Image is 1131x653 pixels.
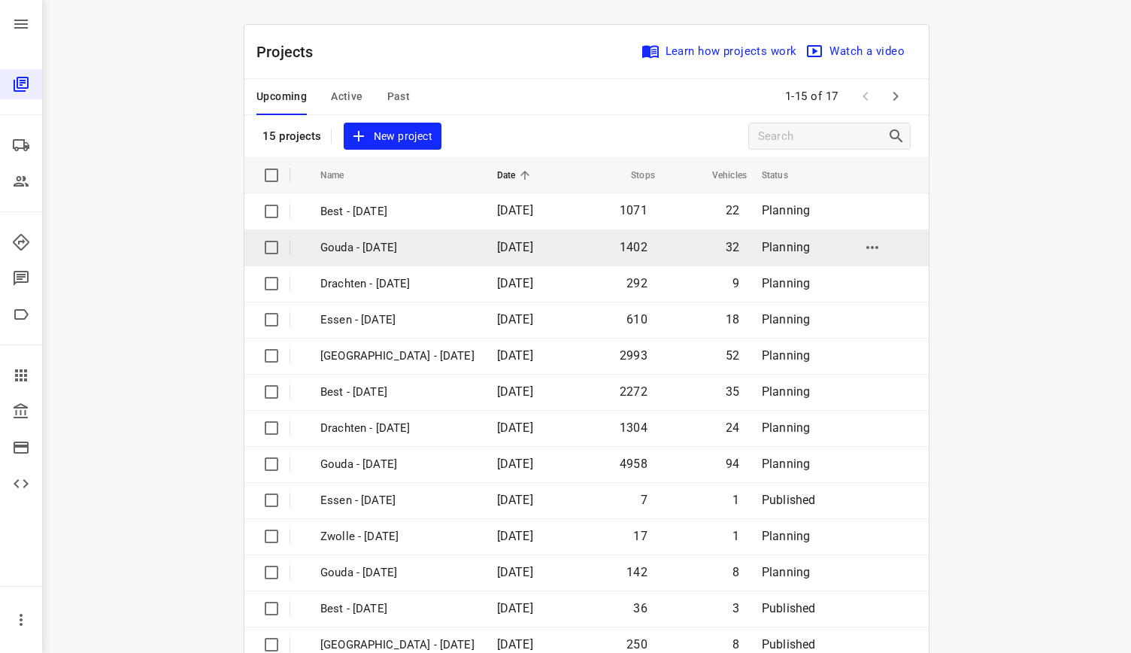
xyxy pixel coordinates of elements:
span: 1402 [620,240,647,254]
span: 292 [626,276,647,290]
span: 3 [732,601,739,615]
span: [DATE] [497,529,533,543]
span: [DATE] [497,601,533,615]
span: Past [387,87,411,106]
span: [DATE] [497,203,533,217]
p: Gouda - Friday [320,564,475,582]
p: Zwolle - Friday [320,528,475,545]
span: Published [762,493,816,507]
p: Essen - Friday [320,492,475,509]
p: Projects [256,41,326,63]
p: Gouda - [DATE] [320,456,475,473]
span: 4958 [620,457,647,471]
span: 18 [726,312,739,326]
span: [DATE] [497,637,533,651]
input: Search projects [758,125,887,148]
span: 32 [726,240,739,254]
span: Planning [762,421,810,435]
span: 7 [641,493,647,507]
p: Best - Wednesday [320,203,475,220]
span: 1 [732,493,739,507]
span: 1071 [620,203,647,217]
span: 52 [726,348,739,363]
span: Next Page [881,81,911,111]
span: Stops [611,166,655,184]
span: [DATE] [497,240,533,254]
span: New project [353,127,432,146]
span: [DATE] [497,384,533,399]
span: Date [497,166,535,184]
span: 2272 [620,384,647,399]
span: 36 [633,601,647,615]
span: [DATE] [497,276,533,290]
span: [DATE] [497,493,533,507]
span: Planning [762,384,810,399]
span: Previous Page [851,81,881,111]
span: [DATE] [497,457,533,471]
span: 1-15 of 17 [779,80,844,113]
span: 94 [726,457,739,471]
p: Drachten - [DATE] [320,420,475,437]
span: Planning [762,529,810,543]
span: 610 [626,312,647,326]
span: [DATE] [497,421,533,435]
span: 8 [732,637,739,651]
div: Search [887,127,910,145]
span: 2993 [620,348,647,363]
span: 17 [633,529,647,543]
span: Planning [762,240,810,254]
span: Active [331,87,362,106]
span: 22 [726,203,739,217]
p: Best - Friday [320,600,475,618]
span: 1304 [620,421,647,435]
span: 35 [726,384,739,399]
p: Drachten - [DATE] [320,275,475,293]
span: Published [762,601,816,615]
span: Name [320,166,364,184]
span: 142 [626,565,647,579]
span: [DATE] [497,312,533,326]
span: 8 [732,565,739,579]
p: [GEOGRAPHIC_DATA] - [DATE] [320,348,475,365]
span: Planning [762,276,810,290]
button: New project [344,123,441,150]
span: [DATE] [497,348,533,363]
span: 24 [726,421,739,435]
span: Status [762,166,808,184]
span: Planning [762,565,810,579]
p: Essen - Monday [320,311,475,329]
p: Gouda - [DATE] [320,239,475,257]
span: Upcoming [256,87,307,106]
span: Planning [762,203,810,217]
p: 15 projects [262,129,322,143]
span: [DATE] [497,565,533,579]
span: 1 [732,529,739,543]
span: Planning [762,348,810,363]
span: Planning [762,457,810,471]
span: Published [762,637,816,651]
span: Planning [762,312,810,326]
span: Vehicles [693,166,747,184]
span: 9 [732,276,739,290]
span: 250 [626,637,647,651]
p: Best - [DATE] [320,384,475,401]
